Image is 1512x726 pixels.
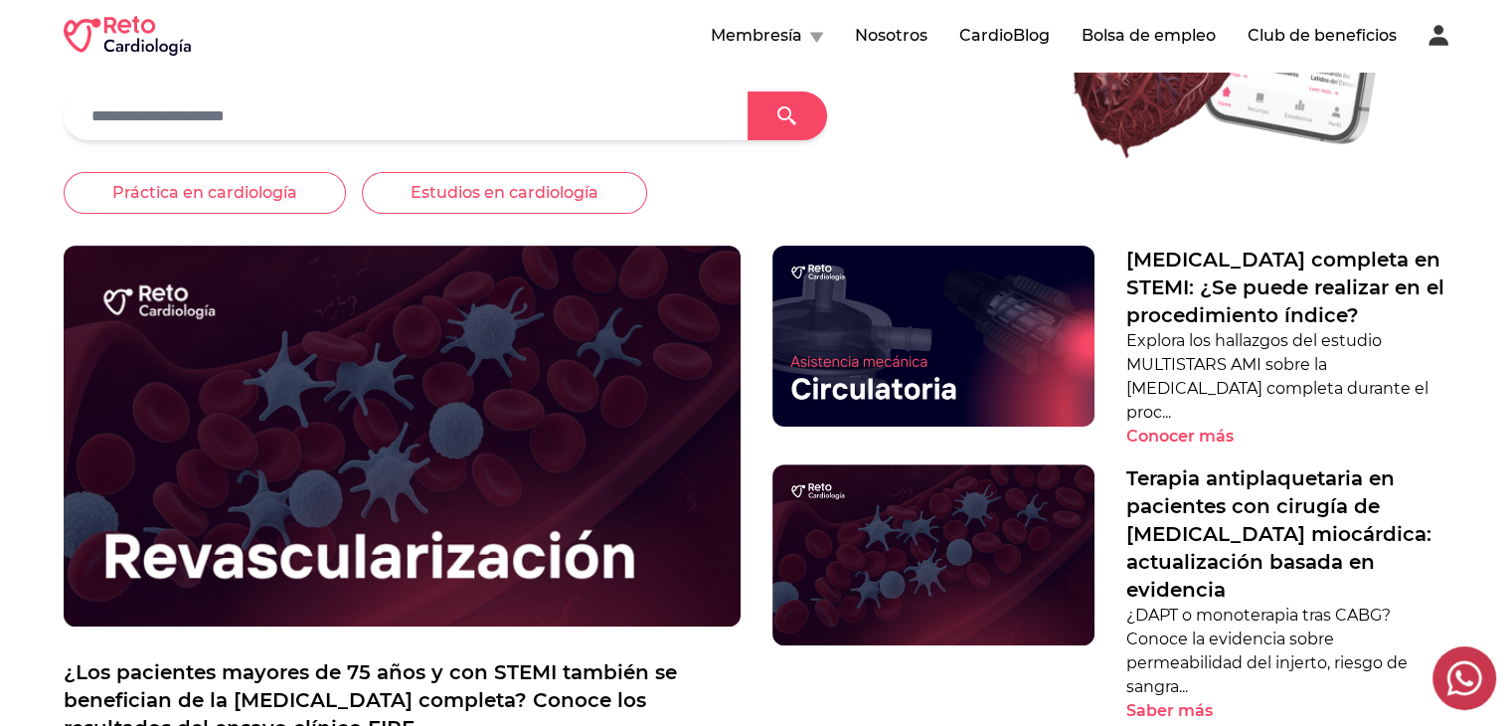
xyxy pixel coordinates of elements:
[1248,24,1397,48] button: Club de beneficios
[959,24,1050,48] button: CardioBlog
[1126,425,1268,449] button: Conocer más
[1126,699,1248,723] button: Saber más
[1126,246,1448,329] a: [MEDICAL_DATA] completa en STEMI: ¿Se puede realizar en el procedimiento índice?
[1126,329,1448,425] p: Explora los hallazgos del estudio MULTISTARS AMI sobre la [MEDICAL_DATA] completa durante el proc...
[855,24,927,48] button: Nosotros
[64,16,191,56] img: RETO Cardio Logo
[1126,425,1448,449] a: Conocer más
[772,464,1094,645] img: Terapia antiplaquetaria en pacientes con cirugía de revascularización miocárdica: actualización b...
[1126,464,1448,604] a: Terapia antiplaquetaria en pacientes con cirugía de [MEDICAL_DATA] miocárdica: actualización basa...
[711,24,823,48] button: Membresía
[64,172,346,214] button: Práctica en cardiología
[1126,699,1213,723] p: Saber más
[1126,699,1448,723] a: Saber más
[772,246,1094,427] img: Revascularización completa en STEMI: ¿Se puede realizar en el procedimiento índice?
[1082,24,1216,48] button: Bolsa de empleo
[1126,604,1448,699] p: ¿DAPT o monoterapia tras CABG? Conoce la evidencia sobre permeabilidad del injerto, riesgo de san...
[362,172,647,214] button: Estudios en cardiología
[64,246,741,627] img: ¿Los pacientes mayores de 75 años y con STEMI también se benefician de la revascularización compl...
[1126,425,1234,449] p: Conocer más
